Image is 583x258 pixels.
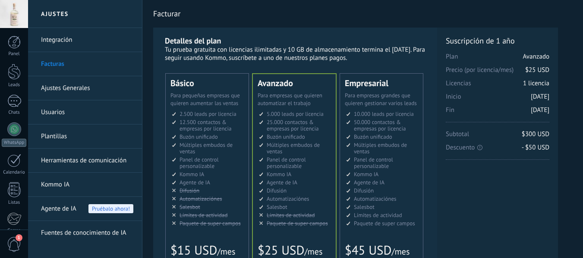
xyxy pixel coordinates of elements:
li: Agente de IA [28,197,142,221]
div: Empresarial [345,79,418,87]
li: Ajustes Generales [28,76,142,100]
span: Límites de actividad [354,211,402,219]
span: Pruébalo ahora! [88,204,133,213]
span: Paquete de super campos [354,220,415,227]
span: /mes [391,246,410,257]
div: Leads [2,82,27,88]
a: Agente de IA Pruébalo ahora! [41,197,133,221]
span: Agente de IA [180,179,210,186]
div: Calendario [2,170,27,175]
span: Plan [446,53,549,66]
span: Paquete de super campos [267,220,328,227]
a: Usuarios [41,100,133,124]
span: 2.500 leads por licencia [180,110,236,118]
span: Difusión [180,187,199,194]
span: Precio (por licencia/mes) [446,66,549,79]
li: Kommo IA [28,173,142,197]
span: $300 USD [522,130,549,138]
span: 1 licencia [523,79,549,87]
span: Paquete de super campos [180,220,241,227]
span: Descuento [446,143,549,152]
span: Difusión [267,187,287,194]
span: Salesbot [267,203,287,211]
span: Inicio [446,93,549,106]
li: Integración [28,28,142,52]
span: Kommo IA [354,171,378,178]
span: Buzón unificado [180,133,218,140]
div: Panel [2,51,27,57]
div: Tu prueba gratuita con licencias ilimitadas y 10 GB de almacenamiento termina el [DATE]. Para seg... [165,46,426,62]
span: Panel de control personalizable [267,156,306,170]
span: Para empresas grandes que quieren gestionar varios leads [345,92,417,107]
span: Automatizaciónes [354,195,397,202]
span: $25 USD [525,66,549,74]
a: Plantillas [41,124,133,149]
li: Usuarios [28,100,142,124]
a: Integración [41,28,133,52]
span: Automatizaciónes [267,195,309,202]
span: 5.000 leads por licencia [267,110,324,118]
a: Facturas [41,52,133,76]
span: Agente de IA [41,197,76,221]
span: Salesbot [180,203,200,211]
li: Facturas [28,52,142,76]
span: [DATE] [531,106,549,114]
span: Panel de control personalizable [180,156,219,170]
span: /mes [217,246,235,257]
a: Ajustes Generales [41,76,133,100]
span: Múltiples embudos de ventas [354,141,407,155]
span: - $50 USD [522,143,549,152]
span: Límites de actividad [267,211,315,219]
span: /mes [304,246,322,257]
span: 12.500 contactos & empresas por licencia [180,118,231,132]
div: WhatsApp [2,139,26,147]
a: Herramientas de comunicación [41,149,133,173]
span: Licencias [446,79,549,93]
span: Límites de actividad [180,211,228,219]
span: Difusión [354,187,374,194]
div: Básico [170,79,244,87]
span: Panel de control personalizable [354,156,393,170]
li: Fuentes de conocimiento de IA [28,221,142,245]
a: Kommo IA [41,173,133,197]
span: 25.000 contactos & empresas por licencia [267,118,318,132]
span: Suscripción de 1 año [446,36,549,46]
span: 50.000 contactos & empresas por licencia [354,118,406,132]
a: Fuentes de conocimiento de IA [41,221,133,245]
b: Detalles del plan [165,36,221,46]
span: Para pequeñas empresas que quieren aumentar las ventas [170,92,240,107]
span: Múltiples embudos de ventas [180,141,233,155]
span: Múltiples embudos de ventas [267,141,320,155]
span: Facturar [153,9,180,18]
span: Buzón unificado [267,133,305,140]
li: Herramientas de comunicación [28,149,142,173]
span: Agente de IA [267,179,297,186]
span: Avanzado [523,53,549,61]
li: Plantillas [28,124,142,149]
span: 10.000 leads por licencia [354,110,414,118]
span: Para empresas que quieren automatizar el trabajo [258,92,322,107]
div: Chats [2,110,27,115]
div: Listas [2,200,27,205]
span: Subtotal [446,130,549,143]
span: 1 [16,234,22,241]
span: Kommo IA [267,171,291,178]
span: Fin [446,106,549,119]
div: Avanzado [258,79,331,87]
span: Automatizaciónes [180,195,222,202]
span: Salesbot [354,203,375,211]
span: Agente de IA [354,179,384,186]
span: [DATE] [531,93,549,101]
span: Buzón unificado [354,133,392,140]
span: Kommo IA [180,171,204,178]
div: Correo [2,228,27,233]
